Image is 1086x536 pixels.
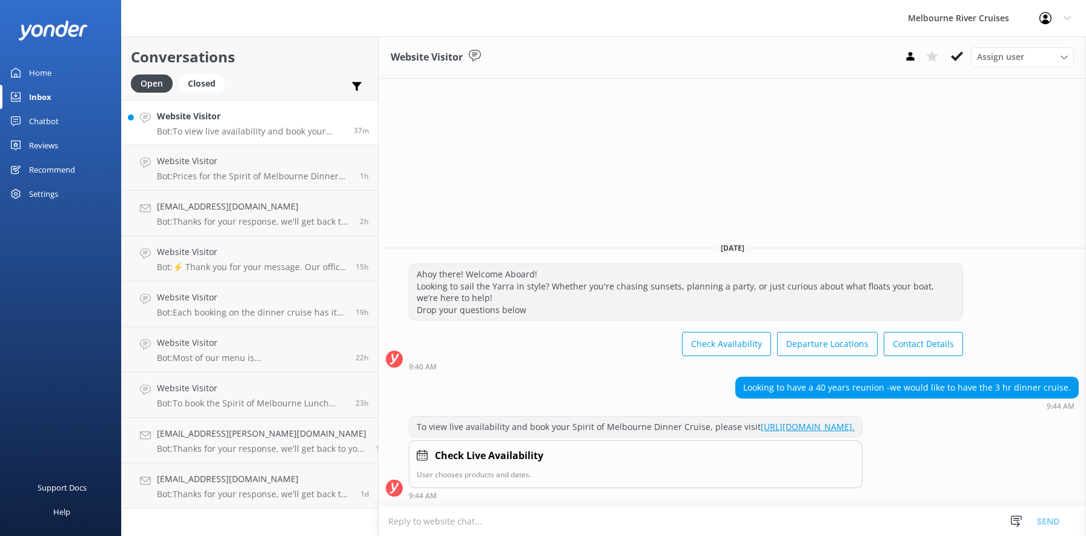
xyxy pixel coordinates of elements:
div: Support Docs [38,475,87,500]
strong: 9:44 AM [1047,403,1074,410]
h3: Website Visitor [391,50,463,65]
div: Reviews [29,133,58,157]
a: Open [131,76,179,90]
a: Website VisitorBot:To book the Spirit of Melbourne Lunch Cruise, you can visit [URL][DOMAIN_NAME]... [122,372,378,418]
div: Oct 10 2025 09:40am (UTC +11:00) Australia/Sydney [409,362,963,371]
a: [EMAIL_ADDRESS][DOMAIN_NAME]Bot:Thanks for your response, we'll get back to you as soon as we can... [122,463,378,509]
a: [EMAIL_ADDRESS][DOMAIN_NAME]Bot:Thanks for your response, we'll get back to you as soon as we can... [122,191,378,236]
p: Bot: Each booking on the dinner cruise has its own table. However, for groups of 15 or more, you ... [157,307,346,318]
h4: [EMAIL_ADDRESS][PERSON_NAME][DOMAIN_NAME] [157,427,366,440]
h4: Website Visitor [157,110,345,123]
span: Oct 10 2025 07:48am (UTC +11:00) Australia/Sydney [360,216,369,227]
h4: Check Live Availability [435,448,543,464]
div: Open [131,74,173,93]
a: Website VisitorBot:Each booking on the dinner cruise has its own table. However, for groups of 15... [122,282,378,327]
p: User chooses products and dates. [417,469,855,480]
p: Bot: To view live availability and book your Spirit of Melbourne Dinner Cruise, please visit [URL... [157,126,345,137]
p: Bot: ⚡ Thank you for your message. Our office hours are Mon - Fri 9.30am - 5pm. We'll get back to... [157,262,346,273]
a: Website VisitorBot:⚡ Thank you for your message. Our office hours are Mon - Fri 9.30am - 5pm. We'... [122,236,378,282]
h4: [EMAIL_ADDRESS][DOMAIN_NAME] [157,200,351,213]
h4: Website Visitor [157,336,346,349]
p: Bot: Thanks for your response, we'll get back to you as soon as we can during opening hours. [157,443,366,454]
div: Home [29,61,51,85]
strong: 9:44 AM [409,492,437,500]
h4: Website Visitor [157,382,346,395]
strong: 9:40 AM [409,363,437,371]
p: Bot: Prices for the Spirit of Melbourne Dinner Cruise start from $195 for adults, $120 for teens ... [157,171,351,182]
a: [URL][DOMAIN_NAME]. [761,421,855,432]
a: Website VisitorBot:Most of our menu is [DEMOGRAPHIC_DATA], though please note the lamb shank is n... [122,327,378,372]
span: [DATE] [714,243,752,253]
div: Closed [179,74,225,93]
div: Oct 10 2025 09:44am (UTC +11:00) Australia/Sydney [409,491,863,500]
span: Oct 09 2025 10:23am (UTC +11:00) Australia/Sydney [356,398,369,408]
div: To view live availability and book your Spirit of Melbourne Dinner Cruise, please visit [409,417,862,437]
span: Oct 09 2025 02:23pm (UTC +11:00) Australia/Sydney [356,307,369,317]
p: Bot: To book the Spirit of Melbourne Lunch Cruise, you can visit [URL][DOMAIN_NAME]. If you're ha... [157,398,346,409]
h2: Conversations [131,45,369,68]
img: yonder-white-logo.png [18,21,88,41]
span: Oct 10 2025 09:44am (UTC +11:00) Australia/Sydney [354,125,369,136]
span: Oct 09 2025 12:20pm (UTC +11:00) Australia/Sydney [356,352,369,363]
p: Bot: Thanks for your response, we'll get back to you as soon as we can during opening hours. [157,489,351,500]
span: Oct 10 2025 09:10am (UTC +11:00) Australia/Sydney [360,171,369,181]
div: Looking to have a 40 years reunion -we would like to have the 3 hr dinner cruise. [736,377,1078,398]
h4: Website Visitor [157,245,346,259]
h4: Website Visitor [157,291,346,304]
div: Settings [29,182,58,206]
div: Assign User [971,47,1074,67]
div: Recommend [29,157,75,182]
h4: [EMAIL_ADDRESS][DOMAIN_NAME] [157,472,351,486]
div: Oct 10 2025 09:44am (UTC +11:00) Australia/Sydney [735,402,1079,410]
span: Oct 09 2025 08:04am (UTC +11:00) Australia/Sydney [376,443,384,454]
p: Bot: Thanks for your response, we'll get back to you as soon as we can during opening hours. [157,216,351,227]
span: Assign user [977,50,1024,64]
span: Oct 08 2025 04:22pm (UTC +11:00) Australia/Sydney [360,489,369,499]
div: Inbox [29,85,51,109]
button: Contact Details [884,332,963,356]
a: [EMAIL_ADDRESS][PERSON_NAME][DOMAIN_NAME]Bot:Thanks for your response, we'll get back to you as s... [122,418,378,463]
div: Help [53,500,70,524]
div: Chatbot [29,109,59,133]
button: Check Availability [682,332,771,356]
h4: Website Visitor [157,154,351,168]
a: Website VisitorBot:Prices for the Spirit of Melbourne Dinner Cruise start from $195 for adults, $... [122,145,378,191]
button: Departure Locations [777,332,878,356]
a: Website VisitorBot:To view live availability and book your Spirit of Melbourne Dinner Cruise, ple... [122,100,378,145]
a: Closed [179,76,231,90]
span: Oct 09 2025 06:25pm (UTC +11:00) Australia/Sydney [356,262,369,272]
div: Ahoy there! Welcome Aboard! Looking to sail the Yarra in style? Whether you're chasing sunsets, p... [409,264,962,320]
p: Bot: Most of our menu is [DEMOGRAPHIC_DATA], though please note the lamb shank is not. We can pro... [157,352,346,363]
